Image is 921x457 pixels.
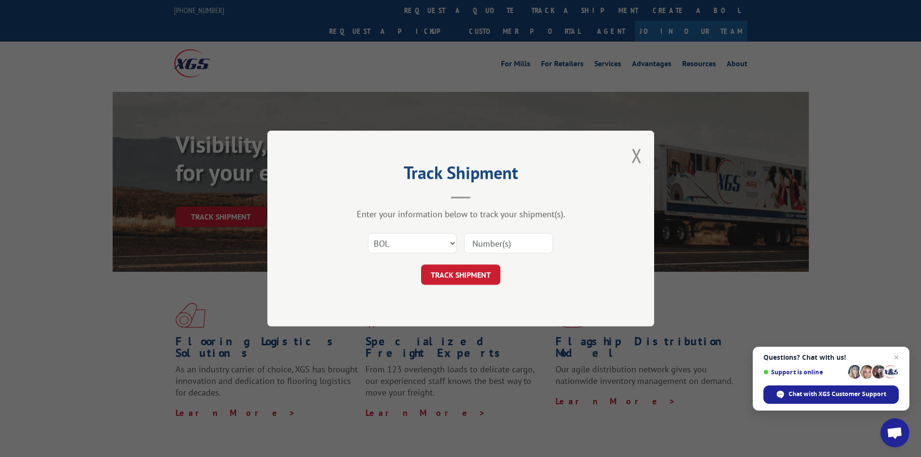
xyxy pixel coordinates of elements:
[880,418,909,447] div: Open chat
[763,369,845,376] span: Support is online
[763,385,899,404] div: Chat with XGS Customer Support
[789,390,886,398] span: Chat with XGS Customer Support
[316,208,606,220] div: Enter your information below to track your shipment(s).
[631,143,642,168] button: Close modal
[316,166,606,184] h2: Track Shipment
[763,354,899,361] span: Questions? Chat with us!
[421,265,500,285] button: TRACK SHIPMENT
[464,233,553,253] input: Number(s)
[891,352,902,363] span: Close chat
